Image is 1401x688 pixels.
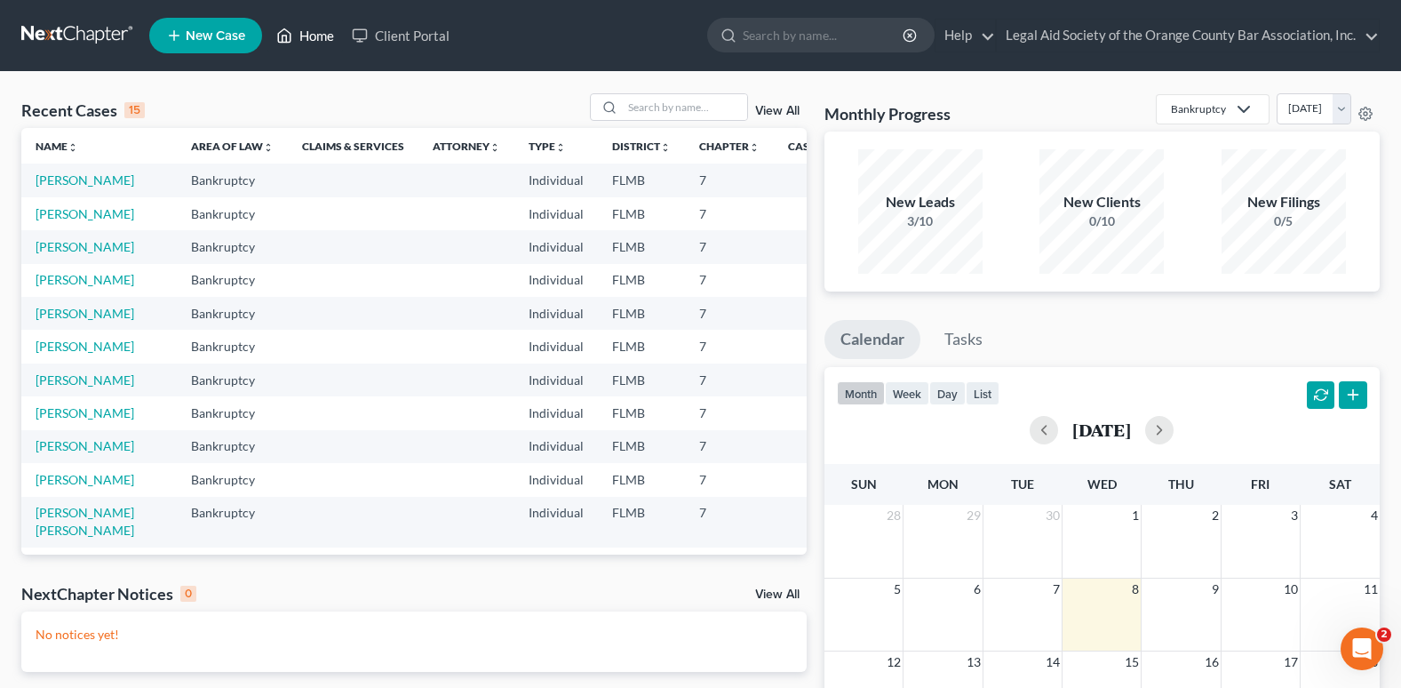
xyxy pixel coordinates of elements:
span: 12 [885,652,903,673]
a: Districtunfold_more [612,140,671,153]
a: View All [755,588,800,601]
td: Bankruptcy [177,548,288,580]
th: Claims & Services [288,128,418,164]
td: 7 [685,548,774,580]
a: [PERSON_NAME] [36,472,134,487]
td: Individual [514,497,598,548]
a: Chapterunfold_more [699,140,760,153]
span: Tue [1011,476,1034,492]
a: [PERSON_NAME] [36,272,134,287]
td: Bankruptcy [177,264,288,297]
span: 2 [1210,505,1221,526]
span: Sun [851,476,877,492]
a: [PERSON_NAME] [36,206,134,221]
div: 0/5 [1222,212,1346,230]
input: Search by name... [623,94,747,120]
td: FLMB [598,497,685,548]
td: Individual [514,463,598,496]
td: Individual [514,548,598,580]
td: 7 [685,430,774,463]
span: 11 [1362,579,1380,600]
td: FLMB [598,463,685,496]
td: Individual [514,330,598,363]
a: Help [935,20,995,52]
a: Typeunfold_more [529,140,566,153]
a: [PERSON_NAME] [36,372,134,388]
td: FLMB [598,364,685,396]
i: unfold_more [490,142,500,153]
span: 5 [892,579,903,600]
i: unfold_more [68,142,78,153]
button: week [885,381,929,405]
a: Nameunfold_more [36,140,78,153]
td: Individual [514,396,598,429]
span: 10 [1282,579,1300,600]
td: Individual [514,230,598,263]
i: unfold_more [263,142,274,153]
span: New Case [186,29,245,43]
span: 15 [1123,652,1141,673]
p: No notices yet! [36,626,792,644]
a: [PERSON_NAME] [36,239,134,254]
td: FLMB [598,264,685,297]
i: unfold_more [749,142,760,153]
a: [PERSON_NAME] [36,306,134,321]
span: Sat [1329,476,1351,492]
a: Area of Lawunfold_more [191,140,274,153]
a: [PERSON_NAME] [36,405,134,420]
span: 30 [1044,505,1062,526]
td: 7 [685,197,774,230]
a: Tasks [928,320,999,359]
div: New Leads [858,192,983,212]
span: 16 [1203,652,1221,673]
span: 13 [965,652,983,673]
td: FLMB [598,164,685,196]
td: Bankruptcy [177,197,288,230]
span: 8 [1130,579,1141,600]
td: FLMB [598,548,685,580]
div: 3/10 [858,212,983,230]
span: 6 [972,579,983,600]
td: Individual [514,297,598,330]
div: Bankruptcy [1171,101,1226,116]
td: 7 [685,330,774,363]
td: Individual [514,430,598,463]
span: 4 [1369,505,1380,526]
span: 14 [1044,652,1062,673]
a: [PERSON_NAME] [36,438,134,453]
a: Attorneyunfold_more [433,140,500,153]
span: 9 [1210,579,1221,600]
td: FLMB [598,230,685,263]
span: Wed [1087,476,1117,492]
iframe: Intercom live chat [1341,628,1383,670]
a: Calendar [824,320,920,359]
button: month [837,381,885,405]
td: Bankruptcy [177,330,288,363]
button: day [929,381,966,405]
i: unfold_more [660,142,671,153]
div: New Clients [1039,192,1164,212]
td: 7 [685,497,774,548]
td: FLMB [598,197,685,230]
span: 28 [885,505,903,526]
td: Individual [514,264,598,297]
span: 1 [1130,505,1141,526]
td: 7 [685,230,774,263]
td: Bankruptcy [177,497,288,548]
h2: [DATE] [1072,420,1131,439]
td: 7 [685,364,774,396]
td: 7 [685,463,774,496]
td: FLMB [598,330,685,363]
td: Bankruptcy [177,364,288,396]
a: Legal Aid Society of the Orange County Bar Association, Inc. [997,20,1379,52]
div: 15 [124,102,145,118]
td: 7 [685,396,774,429]
td: Individual [514,197,598,230]
span: 29 [965,505,983,526]
a: View All [755,105,800,117]
td: FLMB [598,297,685,330]
td: FLMB [598,430,685,463]
td: Bankruptcy [177,396,288,429]
a: [PERSON_NAME] [PERSON_NAME] [36,505,134,538]
td: Bankruptcy [177,164,288,196]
